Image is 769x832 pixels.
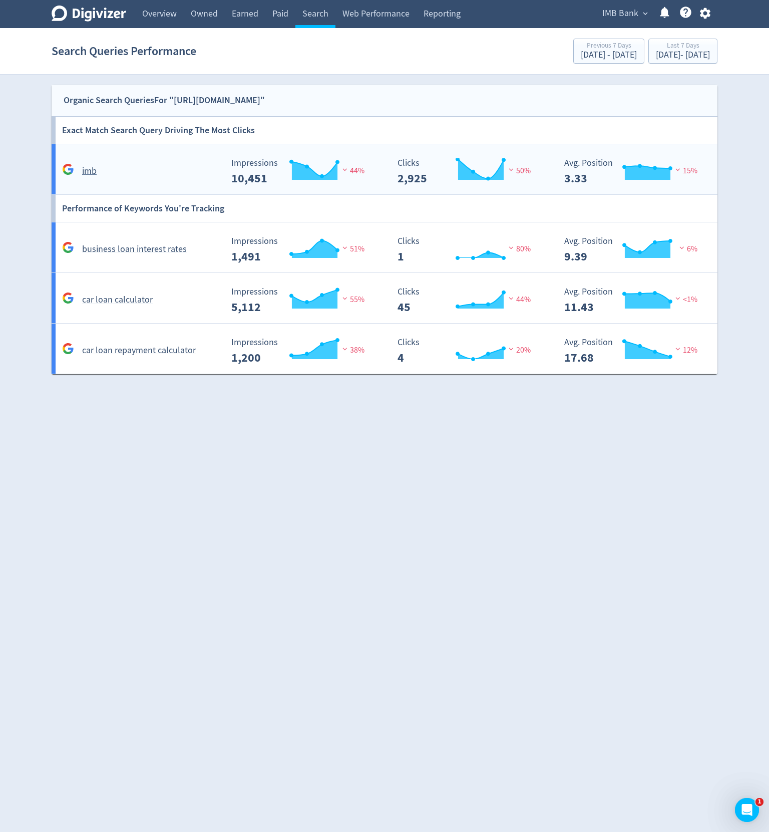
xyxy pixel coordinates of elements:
[506,244,516,251] img: negative-performance.svg
[62,163,74,175] svg: Google Analytics
[506,244,531,254] span: 80%
[677,244,687,251] img: negative-performance.svg
[340,295,364,305] span: 55%
[52,324,717,374] a: car loan repayment calculator Impressions 1,200 Impressions 1,200 38% Clicks 4 Clicks 4 20% Avg. ...
[673,166,697,176] span: 15%
[559,158,709,185] svg: Avg. Position 3.33
[393,338,543,364] svg: Clicks 4
[581,51,637,60] div: [DATE] - [DATE]
[393,158,543,185] svg: Clicks 2,925
[393,236,543,263] svg: Clicks 1
[581,42,637,51] div: Previous 7 Days
[573,39,644,64] button: Previous 7 Days[DATE] - [DATE]
[673,345,683,353] img: negative-performance.svg
[226,236,376,263] svg: Impressions 1,491
[641,9,650,18] span: expand_more
[82,345,196,357] h5: car loan repayment calculator
[62,195,224,222] h6: Performance of Keywords You're Tracking
[52,222,717,273] a: business loan interest rates Impressions 1,491 Impressions 1,491 51% Clicks 1 Clicks 1 80% Avg. P...
[62,241,74,253] svg: Google Analytics
[755,798,763,806] span: 1
[340,244,364,254] span: 51%
[82,294,153,306] h5: car loan calculator
[340,166,364,176] span: 44%
[559,287,709,314] svg: Avg. Position 11.43
[62,292,74,304] svg: Google Analytics
[677,244,697,254] span: 6%
[226,338,376,364] svg: Impressions 1,200
[506,345,516,353] img: negative-performance.svg
[64,93,265,108] div: Organic Search Queries For "[URL][DOMAIN_NAME]"
[52,273,717,324] a: car loan calculator Impressions 5,112 Impressions 5,112 55% Clicks 45 Clicks 45 44% Avg. Position...
[673,295,683,302] img: negative-performance.svg
[82,243,187,255] h5: business loan interest rates
[52,144,717,195] a: imb Impressions 10,451 Impressions 10,451 44% Clicks 2,925 Clicks 2,925 50% Avg. Position 3.33 Av...
[673,166,683,173] img: negative-performance.svg
[82,165,97,177] h5: imb
[340,166,350,173] img: negative-performance.svg
[340,295,350,302] img: negative-performance.svg
[226,287,376,314] svg: Impressions 5,112
[602,6,638,22] span: IMB Bank
[735,798,759,822] iframe: Intercom live chat
[226,158,376,185] svg: Impressions 10,451
[340,244,350,251] img: negative-performance.svg
[559,338,709,364] svg: Avg. Position 17.68
[506,166,516,173] img: negative-performance.svg
[62,343,74,355] svg: Google Analytics
[656,51,710,60] div: [DATE] - [DATE]
[673,295,697,305] span: <1%
[340,345,364,355] span: 38%
[506,295,531,305] span: 44%
[340,345,350,353] img: negative-performance.svg
[673,345,697,355] span: 12%
[506,295,516,302] img: negative-performance.svg
[52,35,196,67] h1: Search Queries Performance
[648,39,717,64] button: Last 7 Days[DATE]- [DATE]
[559,236,709,263] svg: Avg. Position 9.39
[393,287,543,314] svg: Clicks 45
[506,345,531,355] span: 20%
[599,6,650,22] button: IMB Bank
[506,166,531,176] span: 50%
[656,42,710,51] div: Last 7 Days
[62,117,255,144] h6: Exact Match Search Query Driving The Most Clicks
